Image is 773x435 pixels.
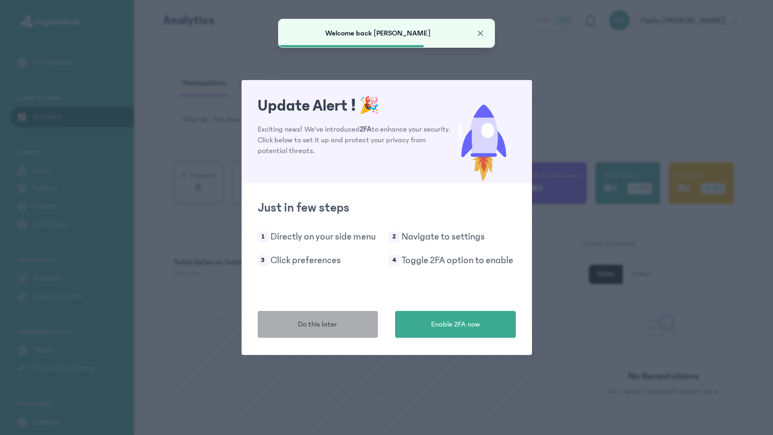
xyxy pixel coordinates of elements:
[298,319,337,330] span: Do this later
[325,29,431,38] span: Welcome back [PERSON_NAME]
[431,319,480,330] span: Enable 2FA now
[359,97,379,115] span: 🎉
[258,311,378,338] button: Do this later
[402,253,513,268] p: Toggle 2FA option to enable
[475,28,486,39] button: Close
[258,124,451,156] p: Exciting news! We've introduced to enhance your security. Click below to set it up and protect yo...
[402,229,485,244] p: Navigate to settings
[389,255,399,266] span: 4
[271,253,341,268] p: Click preferences
[395,311,516,338] button: Enable 2FA now
[389,231,399,242] span: 2
[360,125,371,134] span: 2FA
[258,255,268,266] span: 3
[258,199,516,216] h2: Just in few steps
[258,96,451,115] h1: Update Alert !
[271,229,376,244] p: Directly on your side menu
[258,231,268,242] span: 1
